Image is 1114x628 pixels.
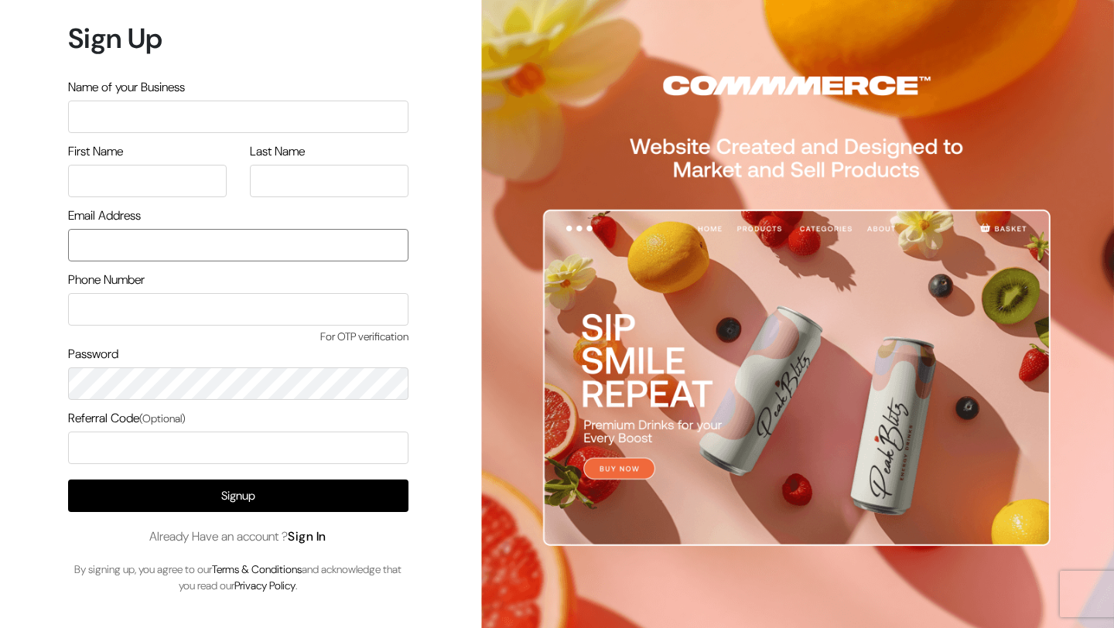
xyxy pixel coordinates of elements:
[288,528,326,544] a: Sign In
[68,409,186,428] label: Referral Code
[68,271,145,289] label: Phone Number
[212,562,302,576] a: Terms & Conditions
[68,22,408,55] h1: Sign Up
[68,480,408,512] button: Signup
[68,206,141,225] label: Email Address
[234,579,296,592] a: Privacy Policy
[68,142,123,161] label: First Name
[149,527,326,546] span: Already Have an account ?
[68,78,185,97] label: Name of your Business
[250,142,305,161] label: Last Name
[68,561,408,594] p: By signing up, you agree to our and acknowledge that you read our .
[139,411,186,425] span: (Optional)
[68,329,408,345] span: For OTP verification
[68,345,118,363] label: Password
